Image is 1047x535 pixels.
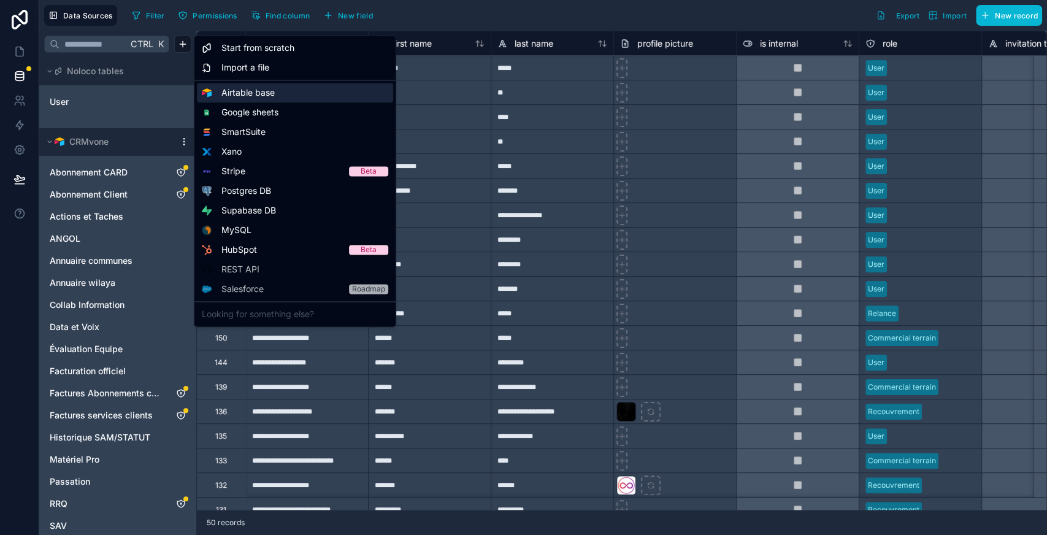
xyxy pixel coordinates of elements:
div: Looking for something else? [197,304,393,324]
span: Google sheets [221,106,278,118]
img: Supabase logo [202,206,212,215]
span: SmartSuite [221,126,266,138]
img: Stripe logo [202,166,212,176]
img: Airtable logo [202,88,212,98]
img: Salesforce [202,286,212,293]
span: Supabase DB [221,204,276,217]
img: Postgres logo [202,186,212,196]
img: Xano logo [202,147,212,156]
div: Roadmap [352,284,385,294]
span: Airtable base [221,87,275,99]
img: HubSpot logo [202,245,211,255]
img: SmartSuite [202,127,212,137]
div: Beta [361,245,377,255]
span: Xano [221,145,242,158]
span: REST API [221,263,259,275]
span: Stripe [221,165,245,177]
span: Postgres DB [221,185,271,197]
img: API icon [202,264,212,274]
span: Salesforce [221,283,264,295]
span: MySQL [221,224,251,236]
span: Import a file [221,61,269,74]
div: Beta [361,166,377,176]
img: MySQL logo [202,225,212,235]
span: HubSpot [221,244,257,256]
img: Google sheets logo [202,109,212,116]
span: Start from scratch [221,42,294,54]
